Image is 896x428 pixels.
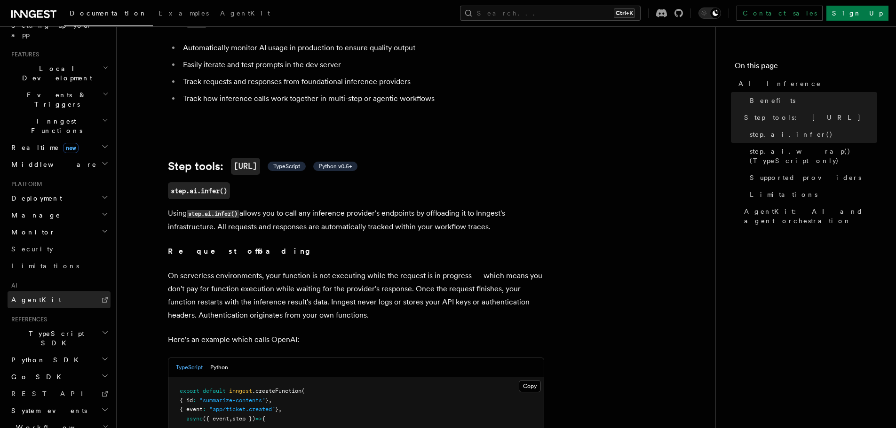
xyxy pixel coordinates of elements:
[64,3,153,26] a: Documentation
[255,415,262,422] span: =>
[8,17,111,43] a: Setting up your app
[187,20,206,28] code: [URL]
[8,372,67,381] span: Go SDK
[746,186,877,203] a: Limitations
[8,160,97,169] span: Middleware
[187,210,239,218] code: step.ai.infer()
[63,143,79,153] span: new
[168,333,544,346] p: Here's an example which calls OpenAI:
[220,9,270,17] span: AgentKit
[746,126,877,143] a: step.ai.infer()
[750,96,795,105] span: Benefits
[826,6,888,21] a: Sign Up
[11,390,91,397] span: REST API
[746,169,877,186] a: Supported providers
[11,296,61,303] span: AgentKit
[273,163,300,170] span: TypeScript
[8,241,111,257] a: Security
[737,6,823,21] a: Contact sales
[231,158,260,175] code: [URL]
[8,113,111,139] button: Inngest Functions
[275,406,278,412] span: }
[746,92,877,109] a: Benefits
[8,316,47,323] span: References
[180,388,199,394] span: export
[8,117,102,135] span: Inngest Functions
[269,397,272,404] span: ,
[70,9,147,17] span: Documentation
[168,207,544,233] p: Using allows you to call any inference provider's endpoints by offloading it to Inngest's infrast...
[746,143,877,169] a: step.ai.wrap() (TypeScript only)
[265,397,269,404] span: }
[203,406,206,412] span: :
[168,247,317,256] strong: Request offloading
[319,163,352,170] span: Python v0.5+
[460,6,641,21] button: Search...Ctrl+K
[203,388,226,394] span: default
[8,156,111,173] button: Middleware
[8,257,111,274] a: Limitations
[252,388,301,394] span: .createFunction
[153,3,214,25] a: Examples
[159,9,209,17] span: Examples
[186,415,203,422] span: async
[8,368,111,385] button: Go SDK
[8,51,39,58] span: Features
[232,415,255,422] span: step })
[8,64,103,83] span: Local Development
[8,355,84,365] span: Python SDK
[262,415,265,422] span: {
[168,158,357,175] a: Step tools:[URL] TypeScript Python v0.5+
[519,380,541,392] button: Copy
[180,397,193,404] span: { id
[176,358,203,377] button: TypeScript
[8,291,111,308] a: AgentKit
[168,269,544,322] p: On serverless environments, your function is not executing while the request is in progress — whi...
[199,397,265,404] span: "summarize-contents"
[11,245,53,253] span: Security
[180,92,544,105] li: Track how inference calls work together in multi-step or agentic workflows
[744,207,877,226] span: AgentKit: AI and agent orchestration
[180,406,203,412] span: { event
[8,385,111,402] a: REST API
[738,79,821,88] span: AI Inference
[750,130,833,139] span: step.ai.infer()
[180,75,544,88] li: Track requests and responses from foundational inference providers
[740,109,877,126] a: Step tools: [URL]
[8,60,111,86] button: Local Development
[278,406,282,412] span: ,
[8,180,42,188] span: Platform
[8,210,61,220] span: Manage
[8,194,62,203] span: Deployment
[301,388,305,394] span: (
[8,282,17,289] span: AI
[744,113,861,122] span: Step tools: [URL]
[735,75,877,92] a: AI Inference
[229,415,232,422] span: ,
[8,325,111,351] button: TypeScript SDK
[8,351,111,368] button: Python SDK
[8,406,87,415] span: System events
[210,358,228,377] button: Python
[8,224,111,241] button: Monitor
[8,86,111,113] button: Events & Triggers
[8,190,111,207] button: Deployment
[8,227,56,237] span: Monitor
[8,402,111,419] button: System events
[203,415,229,422] span: ({ event
[180,58,544,71] li: Easily iterate and test prompts in the dev server
[750,173,861,182] span: Supported providers
[214,3,276,25] a: AgentKit
[8,139,111,156] button: Realtimenew
[209,406,275,412] span: "app/ticket.created"
[8,90,103,109] span: Events & Triggers
[8,207,111,224] button: Manage
[8,329,102,348] span: TypeScript SDK
[168,182,230,199] a: step.ai.infer()
[740,203,877,229] a: AgentKit: AI and agent orchestration
[11,262,79,270] span: Limitations
[8,143,79,152] span: Realtime
[614,8,635,18] kbd: Ctrl+K
[750,147,877,165] span: step.ai.wrap() (TypeScript only)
